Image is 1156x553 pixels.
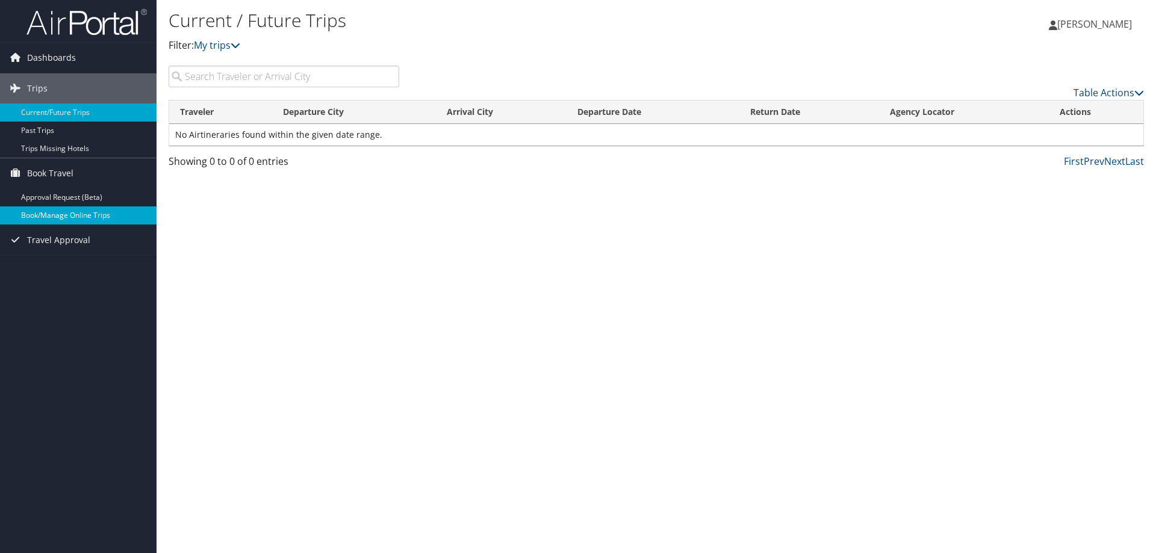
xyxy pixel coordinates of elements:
a: My trips [194,39,240,52]
input: Search Traveler or Arrival City [169,66,399,87]
th: Departure Date: activate to sort column descending [567,100,739,124]
a: Last [1125,155,1144,168]
a: Table Actions [1074,86,1144,99]
span: Trips [27,73,48,103]
th: Arrival City: activate to sort column ascending [436,100,567,124]
th: Actions [1049,100,1143,124]
th: Departure City: activate to sort column ascending [272,100,436,124]
span: Dashboards [27,43,76,73]
p: Filter: [169,38,819,54]
th: Return Date: activate to sort column ascending [739,100,879,124]
img: airportal-logo.png [26,8,147,36]
div: Showing 0 to 0 of 0 entries [169,154,399,175]
th: Traveler: activate to sort column ascending [169,100,272,124]
a: Next [1104,155,1125,168]
td: No Airtineraries found within the given date range. [169,124,1143,146]
span: Book Travel [27,158,73,188]
th: Agency Locator: activate to sort column ascending [879,100,1049,124]
a: Prev [1084,155,1104,168]
span: Travel Approval [27,225,90,255]
a: First [1064,155,1084,168]
span: [PERSON_NAME] [1057,17,1132,31]
h1: Current / Future Trips [169,8,819,33]
a: [PERSON_NAME] [1049,6,1144,42]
